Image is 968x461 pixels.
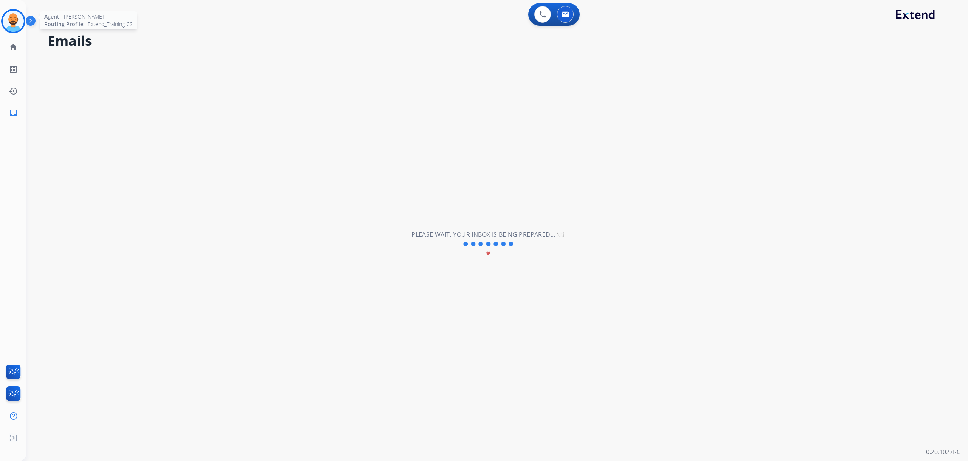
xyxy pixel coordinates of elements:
img: avatar [3,11,24,32]
mat-icon: history [9,87,18,96]
mat-icon: inbox [9,109,18,118]
mat-icon: list_alt [9,65,18,74]
h2: Emails [48,33,950,48]
mat-icon: favorite [486,251,490,256]
span: Routing Profile: [44,20,85,28]
mat-icon: home [9,43,18,52]
span: Agent: [44,13,61,20]
span: [PERSON_NAME] [64,13,104,20]
p: 0.20.1027RC [926,447,960,456]
h2: Please wait, your inbox is being prepared... 🍽️ [411,230,565,239]
span: Extend_Training CS [88,20,133,28]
